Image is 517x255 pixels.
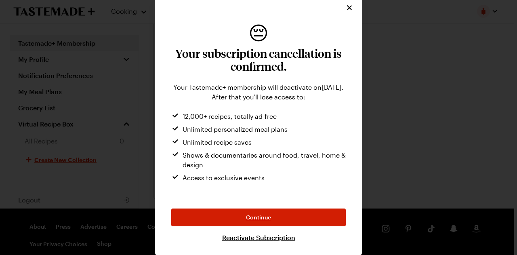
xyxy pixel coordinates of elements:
div: Your Tastemade+ membership will deactivate on [DATE] . After that you'll lose access to: [171,82,346,102]
span: Unlimited personalized meal plans [183,124,288,134]
button: Close [345,3,354,12]
a: Reactivate Subscription [222,233,295,242]
span: 12,000+ recipes, totally ad-free [183,112,277,121]
span: Access to exclusive events [183,173,265,183]
span: Continue [246,213,271,221]
span: Unlimited recipe saves [183,137,252,147]
span: Shows & documentaries around food, travel, home & design [183,150,346,170]
button: Continue [171,209,346,226]
h3: Your subscription cancellation is confirmed. [171,47,346,73]
span: disappointed face emoji [248,23,269,42]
